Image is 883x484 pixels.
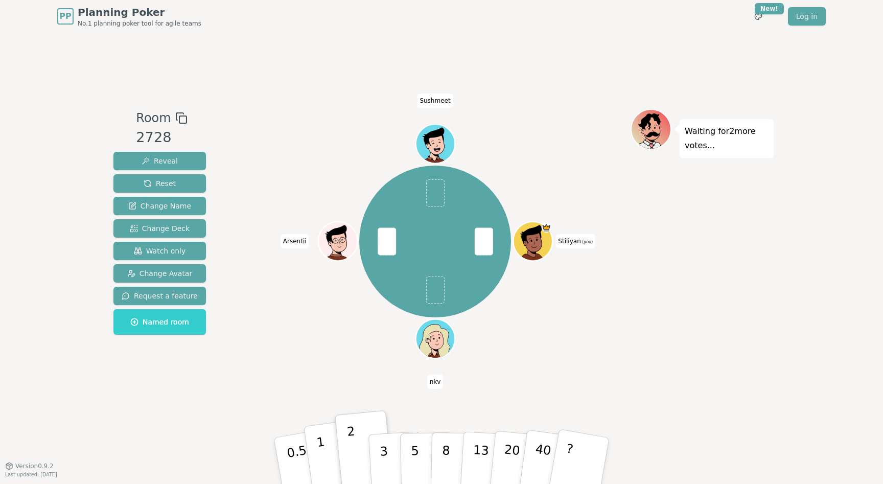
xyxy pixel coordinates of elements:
[113,309,206,335] button: Named room
[59,10,71,22] span: PP
[15,462,54,470] span: Version 0.9.2
[514,223,551,260] button: Click to change your avatar
[755,3,784,14] div: New!
[788,7,826,26] a: Log in
[144,178,176,189] span: Reset
[113,152,206,170] button: Reveal
[134,246,186,256] span: Watch only
[281,234,309,248] span: Click to change your name
[113,197,206,215] button: Change Name
[113,264,206,283] button: Change Avatar
[128,201,191,211] span: Change Name
[581,240,593,244] span: (you)
[142,156,178,166] span: Reveal
[130,317,189,327] span: Named room
[78,19,201,28] span: No.1 planning poker tool for agile teams
[113,287,206,305] button: Request a feature
[136,127,187,148] div: 2728
[346,424,360,480] p: 2
[130,223,190,234] span: Change Deck
[127,268,193,279] span: Change Avatar
[113,242,206,260] button: Watch only
[555,234,595,248] span: Click to change your name
[122,291,198,301] span: Request a feature
[427,375,444,389] span: Click to change your name
[78,5,201,19] span: Planning Poker
[5,462,54,470] button: Version0.9.2
[541,223,551,233] span: Stiliyan is the host
[685,124,769,153] p: Waiting for 2 more votes...
[749,7,768,26] button: New!
[57,5,201,28] a: PPPlanning PokerNo.1 planning poker tool for agile teams
[5,472,57,477] span: Last updated: [DATE]
[417,94,453,108] span: Click to change your name
[113,219,206,238] button: Change Deck
[136,109,171,127] span: Room
[113,174,206,193] button: Reset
